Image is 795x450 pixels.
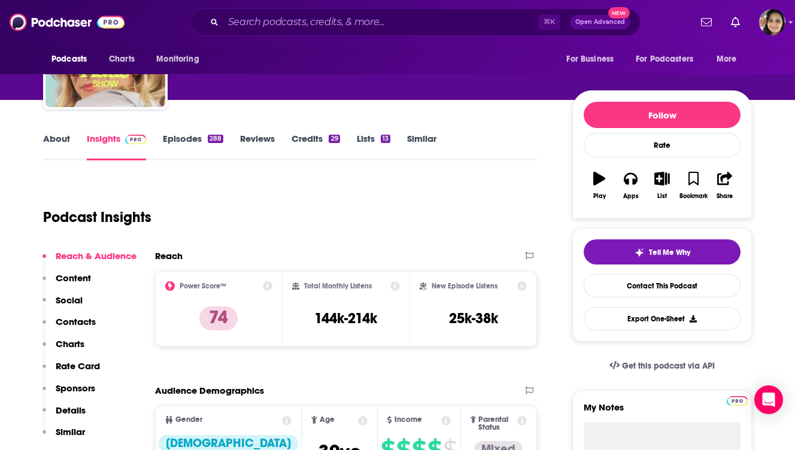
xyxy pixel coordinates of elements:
[407,133,436,160] a: Similar
[43,426,85,448] button: Similar
[56,382,95,394] p: Sponsors
[56,316,96,327] p: Contacts
[101,48,142,71] a: Charts
[636,51,693,68] span: For Podcasters
[190,8,641,36] div: Search podcasts, credits, & more...
[678,164,709,207] button: Bookmark
[329,135,339,143] div: 29
[43,382,95,405] button: Sponsors
[628,48,711,71] button: open menu
[43,250,136,272] button: Reach & Audience
[56,250,136,262] p: Reach & Audience
[608,7,630,19] span: New
[314,309,377,327] h3: 144k-214k
[56,294,83,306] p: Social
[43,133,70,160] a: About
[622,361,715,371] span: Get this podcast via API
[43,208,151,226] h1: Podcast Insights
[43,338,84,360] button: Charts
[759,9,785,35] span: Logged in as shelbyjanner
[584,402,741,422] label: My Notes
[43,405,86,427] button: Details
[56,272,91,284] p: Content
[148,48,214,71] button: open menu
[320,416,335,424] span: Age
[566,51,614,68] span: For Business
[175,416,202,424] span: Gender
[304,282,372,290] h2: Total Monthly Listens
[208,135,223,143] div: 288
[156,51,199,68] span: Monitoring
[623,193,639,200] div: Apps
[726,12,745,32] a: Show notifications dropdown
[125,135,146,144] img: Podchaser Pro
[708,48,752,71] button: open menu
[10,11,125,34] img: Podchaser - Follow, Share and Rate Podcasts
[432,282,497,290] h2: New Episode Listens
[584,274,741,297] a: Contact This Podcast
[635,248,644,257] img: tell me why sparkle
[56,338,84,349] p: Charts
[584,307,741,330] button: Export One-Sheet
[381,135,390,143] div: 13
[109,51,135,68] span: Charts
[759,9,785,35] button: Show profile menu
[292,133,339,160] a: Credits29
[584,133,741,157] div: Rate
[51,51,87,68] span: Podcasts
[538,14,560,30] span: ⌘ K
[615,164,646,207] button: Apps
[584,164,615,207] button: Play
[240,133,275,160] a: Reviews
[727,396,748,406] img: Podchaser Pro
[223,13,538,32] input: Search podcasts, credits, & more...
[56,405,86,416] p: Details
[357,133,390,160] a: Lists13
[43,294,83,317] button: Social
[570,15,630,29] button: Open AdvancedNew
[754,385,783,414] div: Open Intercom Messenger
[759,9,785,35] img: User Profile
[163,133,223,160] a: Episodes288
[584,102,741,128] button: Follow
[717,51,737,68] span: More
[43,316,96,338] button: Contacts
[43,48,102,71] button: open menu
[478,416,515,431] span: Parental Status
[647,164,678,207] button: List
[155,385,264,396] h2: Audience Demographics
[180,282,226,290] h2: Power Score™
[575,19,625,25] span: Open Advanced
[43,360,100,382] button: Rate Card
[696,12,717,32] a: Show notifications dropdown
[395,416,422,424] span: Income
[600,351,724,381] a: Get this podcast via API
[727,394,748,406] a: Pro website
[199,306,238,330] p: 74
[558,48,629,71] button: open menu
[717,193,733,200] div: Share
[155,250,183,262] h2: Reach
[56,360,100,372] p: Rate Card
[679,193,708,200] div: Bookmark
[657,193,667,200] div: List
[56,426,85,437] p: Similar
[709,164,741,207] button: Share
[449,309,498,327] h3: 25k-38k
[593,193,606,200] div: Play
[87,133,146,160] a: InsightsPodchaser Pro
[43,272,91,294] button: Content
[649,248,690,257] span: Tell Me Why
[584,239,741,264] button: tell me why sparkleTell Me Why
